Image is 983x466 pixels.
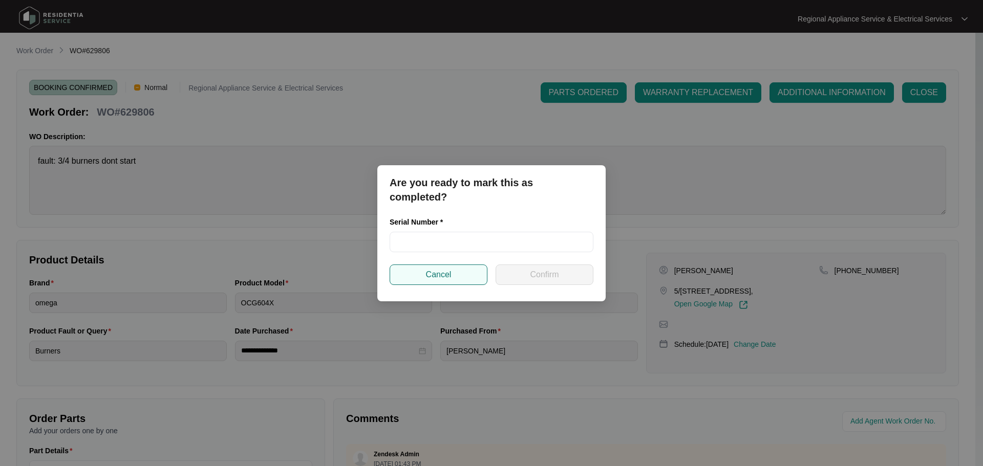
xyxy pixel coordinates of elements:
button: Confirm [496,264,593,285]
span: Cancel [426,269,452,281]
p: completed? [390,190,593,204]
label: Serial Number * [390,217,451,227]
button: Cancel [390,264,487,285]
p: Are you ready to mark this as [390,175,593,190]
